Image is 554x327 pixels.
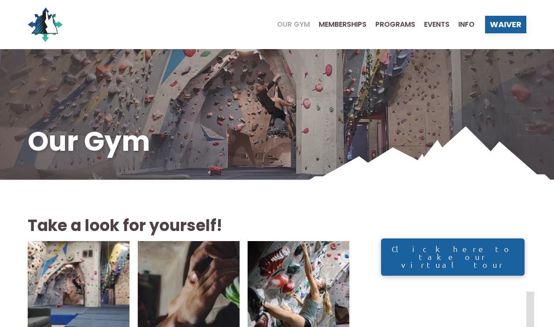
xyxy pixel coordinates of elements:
[381,238,525,276] a: Click here to take our virtual tour
[390,245,516,269] span: Click here to take our virtual tour
[424,21,450,28] span: Events
[319,21,367,28] span: Memberships
[450,21,475,28] a: Info
[28,7,63,42] img: North Wall Logo
[310,21,367,28] a: Memberships
[375,21,415,28] span: Programs
[490,21,522,28] span: Waiver
[28,215,349,237] h2: Take a look for yourself!
[277,21,310,28] span: Our Gym
[268,21,310,28] a: Our Gym
[415,21,450,28] a: Events
[458,21,475,28] span: Info
[485,16,526,33] a: Waiver
[367,21,415,28] a: Programs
